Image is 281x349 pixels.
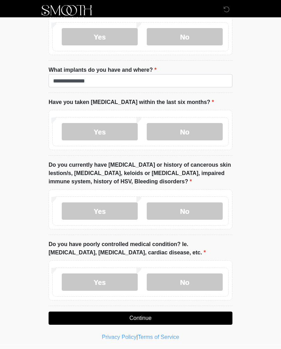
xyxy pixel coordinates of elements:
[49,241,232,257] label: Do you have poorly controlled medical condition? Ie. [MEDICAL_DATA], [MEDICAL_DATA], cardiac dise...
[49,161,232,186] label: Do you currently have [MEDICAL_DATA] or history of cancerous skin lestion/s, [MEDICAL_DATA], kelo...
[147,203,223,220] label: No
[49,98,214,107] label: Have you taken [MEDICAL_DATA] within the last six months?
[147,123,223,141] label: No
[62,28,138,46] label: Yes
[62,274,138,291] label: Yes
[62,123,138,141] label: Yes
[136,334,138,340] a: |
[42,5,92,19] img: Smooth Skin Solutions LLC Logo
[138,334,179,340] a: Terms of Service
[49,66,156,75] label: What implants do you have and where?
[102,334,137,340] a: Privacy Policy
[147,274,223,291] label: No
[49,312,232,325] button: Continue
[147,28,223,46] label: No
[62,203,138,220] label: Yes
